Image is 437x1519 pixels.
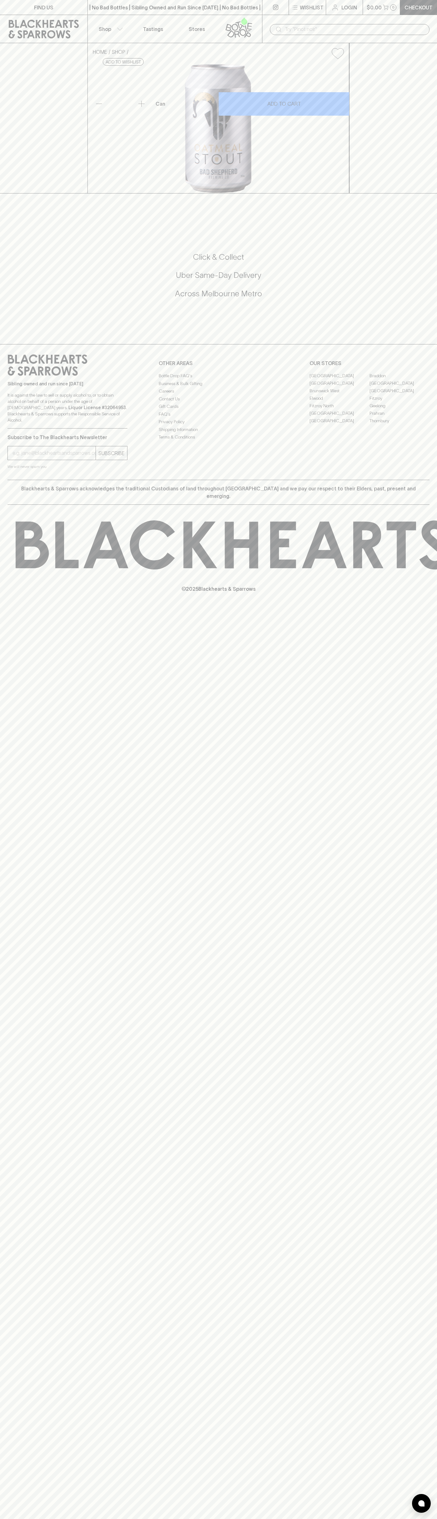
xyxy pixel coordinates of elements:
p: FIND US [34,4,53,11]
div: Can [153,98,218,110]
button: Shop [88,15,132,43]
input: e.g. jane@blackheartsandsparrows.com.au [12,448,96,458]
a: [GEOGRAPHIC_DATA] [310,417,370,424]
img: bubble-icon [418,1500,425,1506]
a: Gift Cards [159,403,279,410]
a: [GEOGRAPHIC_DATA] [310,379,370,387]
a: Prahran [370,409,430,417]
input: Try "Pinot noir" [285,24,425,34]
p: Subscribe to The Blackhearts Newsletter [7,434,127,441]
button: SUBSCRIBE [96,446,127,460]
strong: Liquor License #32064953 [68,405,126,410]
a: Geelong [370,402,430,409]
p: It is against the law to sell or supply alcohol to, or to obtain alcohol on behalf of a person un... [7,392,127,423]
button: ADD TO CART [219,92,349,116]
img: 51338.png [88,64,349,193]
a: Business & Bulk Gifting [159,380,279,387]
p: Sibling owned and run since [DATE] [7,381,127,387]
p: ADD TO CART [267,100,301,108]
a: Fitzroy [370,394,430,402]
p: Checkout [405,4,433,11]
a: HOME [93,49,107,55]
p: Wishlist [300,4,324,11]
button: Add to wishlist [103,58,144,66]
h5: Click & Collect [7,252,430,262]
a: Elwood [310,394,370,402]
a: [GEOGRAPHIC_DATA] [310,372,370,379]
p: Blackhearts & Sparrows acknowledges the traditional Custodians of land throughout [GEOGRAPHIC_DAT... [12,485,425,500]
a: Careers [159,388,279,395]
p: Can [156,100,165,108]
p: $0.00 [367,4,382,11]
a: Shipping Information [159,426,279,433]
p: We will never spam you [7,464,127,470]
a: Tastings [131,15,175,43]
a: Brunswick West [310,387,370,394]
p: Shop [99,25,111,33]
a: Bottle Drop FAQ's [159,372,279,380]
a: Fitzroy North [310,402,370,409]
a: SHOP [112,49,125,55]
p: 0 [392,6,395,9]
a: Thornbury [370,417,430,424]
a: [GEOGRAPHIC_DATA] [370,387,430,394]
button: Add to wishlist [329,46,346,62]
a: [GEOGRAPHIC_DATA] [370,379,430,387]
a: Privacy Policy [159,418,279,426]
a: Stores [175,15,219,43]
a: Braddon [370,372,430,379]
p: Stores [189,25,205,33]
div: Call to action block [7,227,430,332]
p: OTHER AREAS [159,359,279,367]
p: OUR STORES [310,359,430,367]
a: [GEOGRAPHIC_DATA] [310,409,370,417]
a: Terms & Conditions [159,434,279,441]
a: FAQ's [159,410,279,418]
a: Contact Us [159,395,279,403]
p: Login [341,4,357,11]
p: SUBSCRIBE [98,449,125,457]
h5: Across Melbourne Metro [7,288,430,299]
p: Tastings [143,25,163,33]
h5: Uber Same-Day Delivery [7,270,430,280]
